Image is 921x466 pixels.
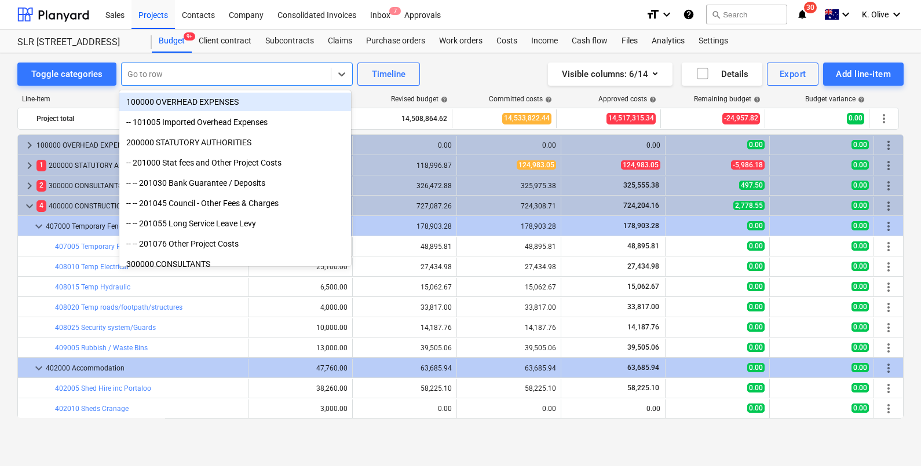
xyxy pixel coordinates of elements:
a: 408020 Temp roads/footpath/structures [55,303,182,311]
a: Costs [489,30,524,53]
span: keyboard_arrow_right [23,159,36,173]
span: More actions [882,321,896,335]
div: 727,087.26 [357,202,452,210]
span: 0.00 [747,383,765,392]
div: 100000 OVERHEAD EXPENSES [119,93,351,111]
span: K. Olive [862,10,889,19]
span: 0.00 [851,343,869,352]
span: 48,895.81 [626,242,660,250]
i: keyboard_arrow_down [839,8,853,21]
span: More actions [877,112,891,126]
span: -24,957.82 [722,113,760,124]
div: 27,434.98 [357,263,452,271]
div: 0.00 [462,141,556,149]
span: 15,062.67 [626,282,660,291]
div: Analytics [645,30,692,53]
span: 0.00 [747,363,765,372]
div: -- 201000 Stat fees and Other Project Costs [119,153,351,172]
div: SLR [STREET_ADDRESS] [17,36,138,49]
span: 124,983.05 [517,160,556,170]
div: 48,895.81 [462,243,556,251]
span: keyboard_arrow_down [23,199,36,213]
span: More actions [882,179,896,193]
div: -- -- 201055 Long Service Leave Levy [119,214,351,233]
span: 724,204.16 [622,201,660,210]
div: 47,760.00 [253,364,348,372]
span: 0.00 [747,221,765,230]
span: 0.00 [747,302,765,311]
div: 0.00 [566,141,660,149]
span: 2,778.55 [733,201,765,210]
span: More actions [882,138,896,152]
span: 27,434.98 [626,262,660,270]
span: 0.00 [851,140,869,149]
div: Export [780,67,806,82]
button: Search [706,5,787,24]
div: 6,500.00 [253,283,348,291]
div: -- -- 201076 Other Project Costs [119,234,351,253]
span: 9+ [184,32,195,41]
a: 408015 Temp Hydraulic [55,283,130,291]
span: 0.00 [747,322,765,332]
div: 14,508,864.62 [353,109,447,128]
div: Approved costs [598,95,656,103]
span: 7 [389,7,401,15]
div: 4,000.00 [253,303,348,311]
div: 100000 OVERHEAD EXPENSES [36,136,243,155]
div: 25,100.00 [253,263,348,271]
span: help [647,96,656,103]
span: More actions [882,381,896,395]
div: 33,817.00 [462,303,556,311]
div: Visible columns : 6/14 [562,67,659,82]
span: 0.00 [747,282,765,291]
a: Client contract [192,30,258,53]
span: 1 [36,160,46,171]
div: 58,225.10 [357,384,452,392]
span: More actions [882,300,896,314]
span: More actions [882,219,896,233]
button: Details [682,63,762,86]
a: 402005 Shed Hire inc Portaloo [55,384,151,392]
a: Purchase orders [359,30,432,53]
div: 39,505.06 [357,344,452,352]
span: 63,685.94 [626,364,660,372]
i: Knowledge base [683,8,695,21]
span: 58,225.10 [626,384,660,392]
div: 13,000.00 [253,344,348,352]
div: 326,472.88 [357,182,452,190]
span: 0.00 [851,201,869,210]
span: More actions [882,240,896,254]
div: 300000 CONSULTANTS [119,255,351,273]
div: Timeline [372,67,405,82]
div: 15,062.67 [462,283,556,291]
span: 0.00 [747,343,765,352]
div: 0.00 [357,405,452,413]
button: Timeline [357,63,420,86]
div: Subcontracts [258,30,321,53]
a: Files [615,30,645,53]
span: 0.00 [851,160,869,170]
span: help [856,96,865,103]
div: Revised budget [391,95,448,103]
div: Work orders [432,30,489,53]
div: 0.00 [357,141,452,149]
div: 10,000.00 [253,324,348,332]
span: 14,517,315.34 [606,113,656,124]
span: 0.00 [851,181,869,190]
span: help [751,96,761,103]
span: 0.00 [851,221,869,230]
a: 402010 Sheds Cranage [55,405,129,413]
span: More actions [882,159,896,173]
a: Budget9+ [152,30,192,53]
div: Toggle categories [31,67,103,82]
div: -- 101005 Imported Overhead Expenses [119,113,351,131]
div: Budget [152,30,192,53]
div: 200000 STATUTORY AUTHORITIES [119,133,351,152]
div: -- -- 201030 Bank Guarantee / Deposits [119,174,351,192]
span: 33,817.00 [626,303,660,311]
